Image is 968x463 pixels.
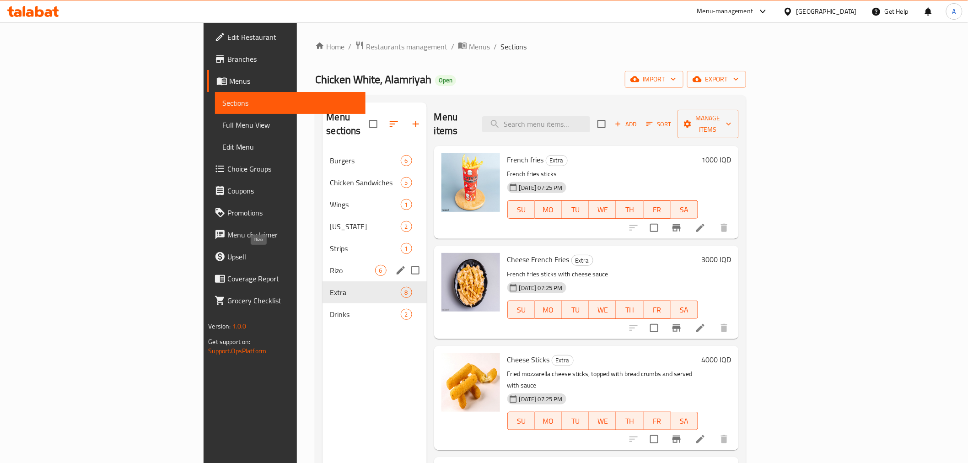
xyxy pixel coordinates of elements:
[215,136,365,158] a: Edit Menu
[687,71,746,88] button: export
[482,116,590,132] input: search
[330,309,400,320] span: Drinks
[647,203,667,216] span: FR
[401,287,412,298] div: items
[323,237,426,259] div: Strips1
[435,76,456,84] span: Open
[702,353,731,366] h6: 4000 IQD
[644,412,671,430] button: FR
[215,92,365,114] a: Sections
[552,355,573,366] span: Extra
[355,41,447,53] a: Restaurants management
[401,244,412,253] span: 1
[208,345,266,357] a: Support.OpsPlatform
[207,26,365,48] a: Edit Restaurant
[713,217,735,239] button: delete
[227,185,358,196] span: Coupons
[323,146,426,329] nav: Menu sections
[441,353,500,412] img: Cheese Sticks
[401,200,412,209] span: 1
[546,155,567,166] span: Extra
[674,415,694,428] span: SA
[538,415,558,428] span: MO
[647,303,667,317] span: FR
[215,114,365,136] a: Full Menu View
[507,412,535,430] button: SU
[511,203,531,216] span: SU
[562,301,589,319] button: TU
[593,303,613,317] span: WE
[589,200,616,219] button: WE
[401,178,412,187] span: 5
[620,203,640,216] span: TH
[330,155,400,166] span: Burgers
[647,415,667,428] span: FR
[613,119,638,129] span: Add
[330,243,400,254] span: Strips
[593,415,613,428] span: WE
[208,336,250,348] span: Get support on:
[507,200,535,219] button: SU
[645,318,664,338] span: Select to update
[695,323,706,334] a: Edit menu item
[323,281,426,303] div: Extra8
[616,301,643,319] button: TH
[207,180,365,202] a: Coupons
[644,200,671,219] button: FR
[401,221,412,232] div: items
[469,41,490,52] span: Menus
[666,317,688,339] button: Branch-specific-item
[507,301,535,319] button: SU
[229,75,358,86] span: Menus
[713,317,735,339] button: delete
[571,255,593,266] div: Extra
[434,110,471,138] h2: Menu items
[625,71,683,88] button: import
[222,119,358,130] span: Full Menu View
[697,6,753,17] div: Menu-management
[535,412,562,430] button: MO
[674,203,694,216] span: SA
[401,310,412,319] span: 2
[323,303,426,325] div: Drinks2
[620,303,640,317] span: TH
[511,415,531,428] span: SU
[401,222,412,231] span: 2
[441,253,500,312] img: Cheese French Fries
[666,217,688,239] button: Branch-specific-item
[315,69,431,90] span: Chicken White, Alamriyah
[458,41,490,53] a: Menus
[507,153,544,167] span: French fries
[646,119,672,129] span: Sort
[566,303,586,317] span: TU
[232,320,247,332] span: 1.0.0
[516,395,566,404] span: [DATE] 07:25 PM
[330,265,375,276] span: Rizo
[227,273,358,284] span: Coverage Report
[366,41,447,52] span: Restaurants management
[538,303,558,317] span: MO
[207,202,365,224] a: Promotions
[671,412,698,430] button: SA
[507,368,698,391] p: Fried mozzarella cheese sticks, topped with bread crumbs and served with sauce
[674,303,694,317] span: SA
[207,48,365,70] a: Branches
[330,221,400,232] span: [US_STATE]
[516,284,566,292] span: [DATE] 07:25 PM
[685,113,731,135] span: Manage items
[507,168,698,180] p: French fries sticks
[562,412,589,430] button: TU
[616,200,643,219] button: TH
[208,320,231,332] span: Version:
[507,269,698,280] p: French fries sticks with cheese sauce
[671,301,698,319] button: SA
[494,41,497,52] li: /
[207,224,365,246] a: Menu disclaimer
[702,253,731,266] h6: 3000 IQD
[593,203,613,216] span: WE
[695,434,706,445] a: Edit menu item
[323,172,426,194] div: Chicken Sandwiches5
[222,141,358,152] span: Edit Menu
